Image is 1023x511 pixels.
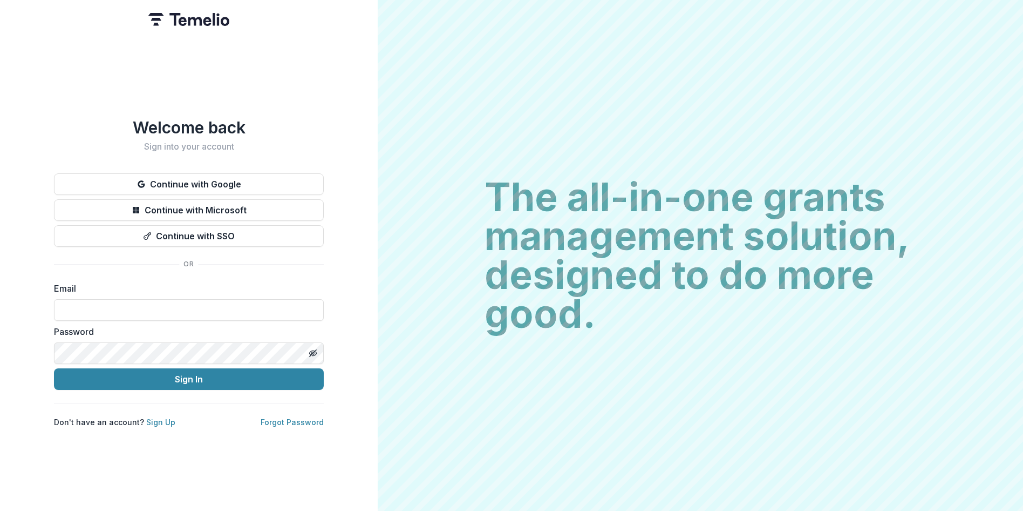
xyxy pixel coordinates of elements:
button: Continue with Microsoft [54,199,324,221]
button: Continue with SSO [54,225,324,247]
a: Sign Up [146,418,175,427]
h1: Welcome back [54,118,324,137]
p: Don't have an account? [54,416,175,428]
button: Sign In [54,368,324,390]
a: Forgot Password [261,418,324,427]
label: Email [54,282,317,295]
label: Password [54,325,317,338]
button: Toggle password visibility [304,345,322,362]
h2: Sign into your account [54,142,324,152]
img: Temelio [148,13,229,26]
button: Continue with Google [54,173,324,195]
